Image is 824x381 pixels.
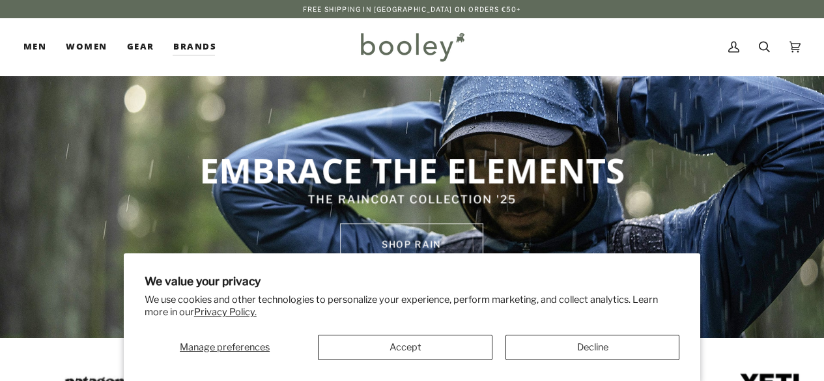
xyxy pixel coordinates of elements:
a: Women [56,18,117,76]
span: Brands [173,40,216,53]
p: THE RAINCOAT COLLECTION '25 [175,191,649,208]
img: Booley [355,28,469,66]
p: We use cookies and other technologies to personalize your experience, perform marketing, and coll... [145,294,680,318]
span: Manage preferences [180,341,270,353]
a: SHOP rain [340,223,483,265]
h2: We value your privacy [145,274,680,288]
span: Men [23,40,46,53]
button: Manage preferences [145,335,305,360]
span: Gear [127,40,154,53]
button: Accept [318,335,492,360]
span: Women [66,40,107,53]
a: Privacy Policy. [194,306,257,318]
a: Gear [117,18,164,76]
p: EMBRACE THE ELEMENTS [175,148,649,191]
p: Free Shipping in [GEOGRAPHIC_DATA] on Orders €50+ [303,4,521,14]
a: Brands [163,18,226,76]
button: Decline [505,335,679,360]
a: Men [23,18,56,76]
